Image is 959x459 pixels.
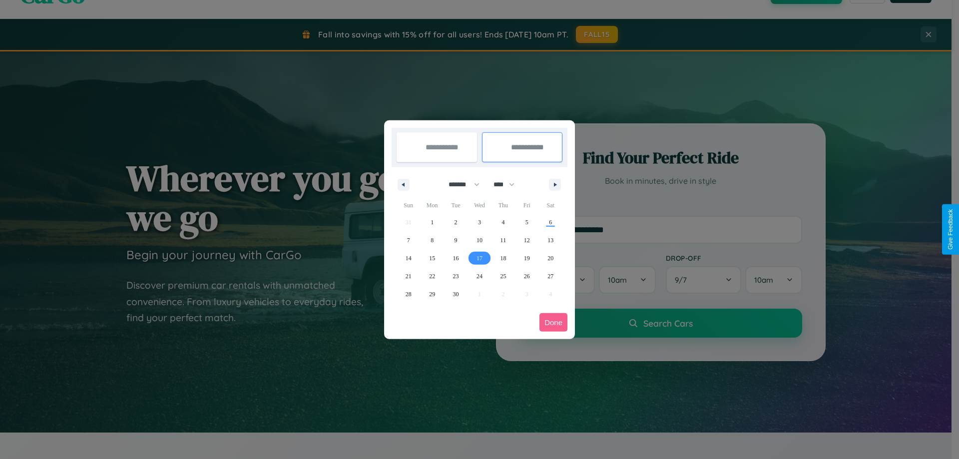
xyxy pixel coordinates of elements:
[547,249,553,267] span: 20
[468,231,491,249] button: 10
[515,231,538,249] button: 12
[444,231,468,249] button: 9
[406,267,412,285] span: 21
[491,213,515,231] button: 4
[539,267,562,285] button: 27
[420,249,444,267] button: 15
[406,249,412,267] span: 14
[468,197,491,213] span: Wed
[444,285,468,303] button: 30
[525,213,528,231] span: 5
[468,213,491,231] button: 3
[397,197,420,213] span: Sun
[455,213,458,231] span: 2
[547,267,553,285] span: 27
[501,213,504,231] span: 4
[444,213,468,231] button: 2
[491,197,515,213] span: Thu
[477,249,482,267] span: 17
[453,267,459,285] span: 23
[397,267,420,285] button: 21
[444,267,468,285] button: 23
[397,285,420,303] button: 28
[478,213,481,231] span: 3
[539,313,567,332] button: Done
[515,267,538,285] button: 26
[539,213,562,231] button: 6
[444,249,468,267] button: 16
[524,249,530,267] span: 19
[429,285,435,303] span: 29
[420,213,444,231] button: 1
[524,231,530,249] span: 12
[429,249,435,267] span: 15
[431,231,434,249] span: 8
[468,267,491,285] button: 24
[500,249,506,267] span: 18
[453,285,459,303] span: 30
[515,197,538,213] span: Fri
[549,213,552,231] span: 6
[431,213,434,231] span: 1
[539,197,562,213] span: Sat
[547,231,553,249] span: 13
[420,285,444,303] button: 29
[453,249,459,267] span: 16
[455,231,458,249] span: 9
[491,267,515,285] button: 25
[397,249,420,267] button: 14
[500,231,506,249] span: 11
[468,249,491,267] button: 17
[539,249,562,267] button: 20
[407,231,410,249] span: 7
[429,267,435,285] span: 22
[420,197,444,213] span: Mon
[500,267,506,285] span: 25
[491,231,515,249] button: 11
[444,197,468,213] span: Tue
[515,213,538,231] button: 5
[420,231,444,249] button: 8
[420,267,444,285] button: 22
[947,209,954,250] div: Give Feedback
[491,249,515,267] button: 18
[397,231,420,249] button: 7
[515,249,538,267] button: 19
[477,267,482,285] span: 24
[406,285,412,303] span: 28
[539,231,562,249] button: 13
[477,231,482,249] span: 10
[524,267,530,285] span: 26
